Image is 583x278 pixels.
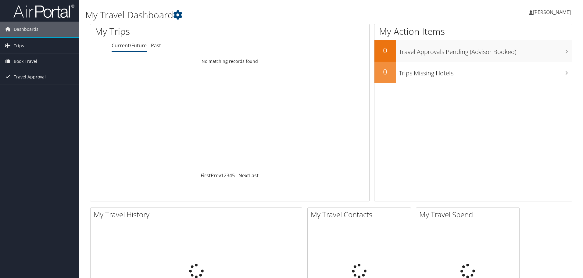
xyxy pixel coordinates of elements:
h2: 0 [374,45,396,56]
h3: Trips Missing Hotels [399,66,572,78]
a: 2 [224,172,227,179]
span: Dashboards [14,22,38,37]
h1: My Trips [95,25,249,38]
a: 4 [229,172,232,179]
a: Prev [211,172,221,179]
span: Travel Approval [14,69,46,85]
span: Book Travel [14,54,37,69]
h2: My Travel History [94,209,302,220]
td: No matching records found [90,56,369,67]
a: [PERSON_NAME] [529,3,577,21]
a: Last [249,172,259,179]
a: First [201,172,211,179]
a: 5 [232,172,235,179]
img: airportal-logo.png [13,4,74,18]
a: 0Trips Missing Hotels [374,62,572,83]
h3: Travel Approvals Pending (Advisor Booked) [399,45,572,56]
a: Next [238,172,249,179]
a: 1 [221,172,224,179]
h2: My Travel Spend [419,209,519,220]
h2: 0 [374,67,396,77]
a: 0Travel Approvals Pending (Advisor Booked) [374,40,572,62]
span: [PERSON_NAME] [533,9,571,16]
a: 3 [227,172,229,179]
span: Trips [14,38,24,53]
a: Past [151,42,161,49]
h1: My Travel Dashboard [85,9,413,21]
h1: My Action Items [374,25,572,38]
span: … [235,172,238,179]
a: Current/Future [112,42,147,49]
h2: My Travel Contacts [311,209,411,220]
